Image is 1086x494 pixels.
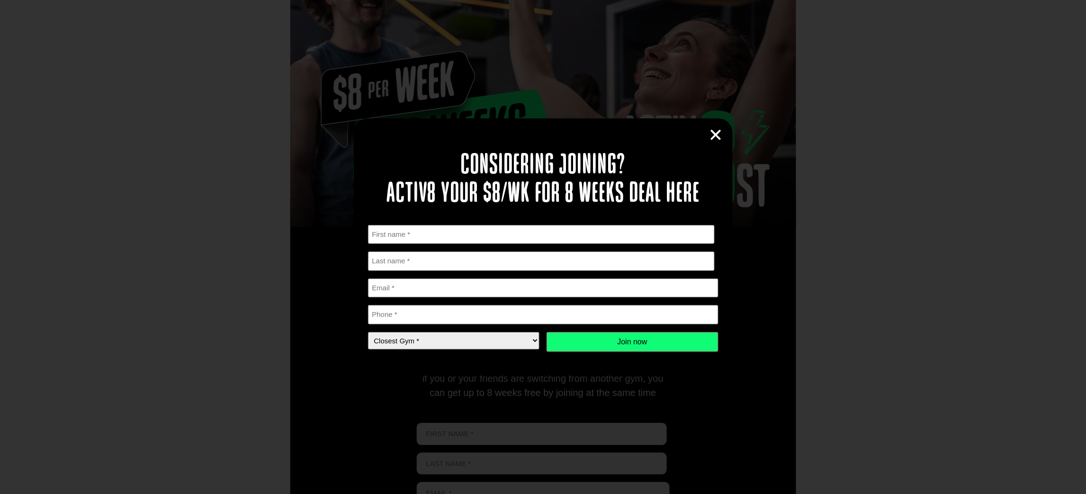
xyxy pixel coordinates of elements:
[368,225,715,244] input: First name *
[368,305,718,324] input: Phone *
[709,128,723,142] a: Close
[368,278,718,298] input: Email *
[547,332,718,352] input: Join now
[368,152,718,208] h2: Considering joining? Activ8 your $8/wk for 8 weeks deal here
[368,251,715,271] input: Last name *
